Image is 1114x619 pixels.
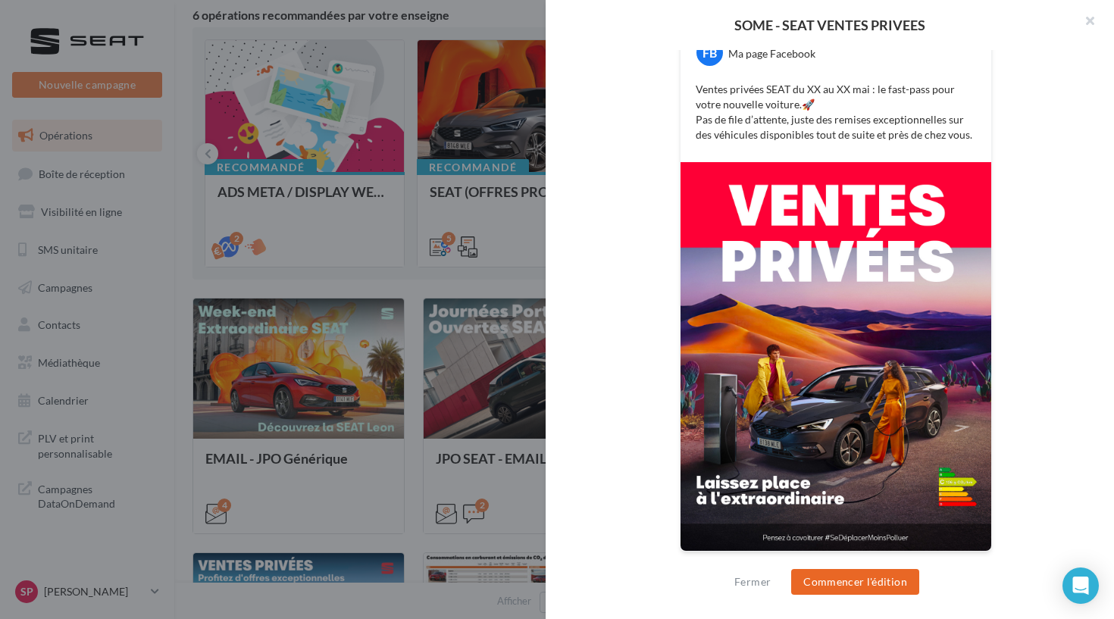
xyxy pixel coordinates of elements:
[696,39,723,66] div: FB
[680,552,992,571] div: La prévisualisation est non-contractuelle
[728,573,777,591] button: Fermer
[1062,567,1099,604] div: Open Intercom Messenger
[791,569,919,595] button: Commencer l'édition
[728,46,815,61] div: Ma page Facebook
[696,82,976,142] p: Ventes privées SEAT du XX au XX mai : le fast-pass pour votre nouvelle voiture.🚀 Pas de file d’at...
[570,18,1090,32] div: SOME - SEAT VENTES PRIVEES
